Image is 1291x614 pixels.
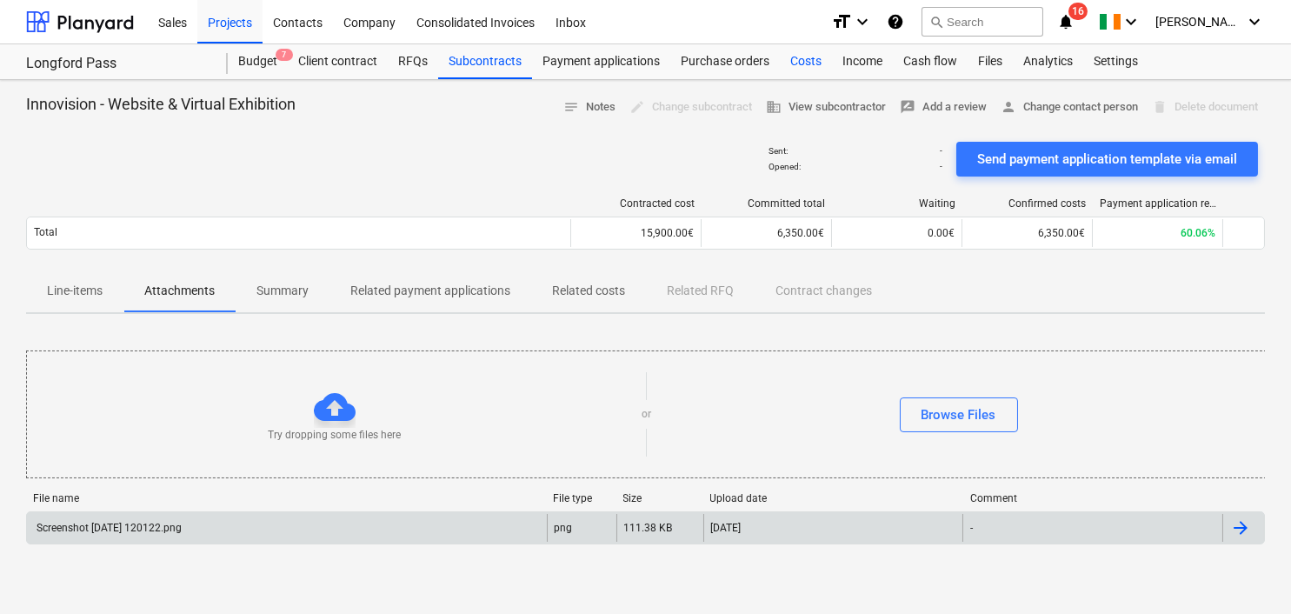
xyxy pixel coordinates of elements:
[276,49,293,61] span: 7
[928,227,955,239] span: 0.00€
[438,44,532,79] a: Subcontracts
[1181,227,1215,239] span: 60.06%
[969,197,1086,210] div: Confirmed costs
[1038,227,1085,239] span: 6,350.00€
[1068,3,1088,20] span: 16
[26,55,207,73] div: Longford Pass
[922,7,1043,37] button: Search
[34,522,182,534] div: Screenshot [DATE] 120122.png
[228,44,288,79] a: Budget7
[642,407,651,422] p: or
[759,94,893,121] button: View subcontractor
[1013,44,1083,79] a: Analytics
[670,44,780,79] a: Purchase orders
[532,44,670,79] a: Payment applications
[555,522,573,534] div: png
[766,99,782,115] span: business
[388,44,438,79] a: RFQs
[1057,11,1075,32] i: notifications
[624,522,673,534] div: 111.38 KB
[1155,15,1242,29] span: [PERSON_NAME]
[900,97,987,117] span: Add a review
[922,404,996,426] div: Browse Files
[556,94,622,121] button: Notes
[268,428,401,443] p: Try dropping some files here
[1121,11,1141,32] i: keyboard_arrow_down
[956,142,1258,177] button: Send payment application template via email
[940,161,942,172] p: -
[711,522,742,534] div: [DATE]
[34,225,57,240] p: Total
[26,94,296,115] p: Innovision - Website & Virtual Exhibition
[887,11,904,32] i: Knowledge base
[570,219,701,247] div: 15,900.00€
[26,350,1267,478] div: Try dropping some files hereorBrowse Files
[623,492,696,504] div: Size
[769,161,801,172] p: Opened :
[563,97,616,117] span: Notes
[710,492,956,504] div: Upload date
[780,44,832,79] a: Costs
[554,492,609,504] div: File type
[47,282,103,300] p: Line-items
[563,99,579,115] span: notes
[769,145,788,157] p: Sent :
[900,99,915,115] span: rate_review
[144,282,215,300] p: Attachments
[1001,99,1016,115] span: person
[977,148,1237,170] div: Send payment application template via email
[256,282,309,300] p: Summary
[350,282,510,300] p: Related payment applications
[893,44,968,79] a: Cash flow
[839,197,955,210] div: Waiting
[552,282,625,300] p: Related costs
[1001,97,1138,117] span: Change contact person
[893,94,994,121] button: Add a review
[288,44,388,79] a: Client contract
[33,492,540,504] div: File name
[940,145,942,157] p: -
[970,492,1216,504] div: Comment
[1083,44,1148,79] a: Settings
[852,11,873,32] i: keyboard_arrow_down
[709,197,825,210] div: Committed total
[831,11,852,32] i: format_size
[832,44,893,79] a: Income
[766,97,886,117] span: View subcontractor
[777,227,824,239] span: 6,350.00€
[900,397,1018,432] button: Browse Files
[970,522,973,534] div: -
[1100,197,1216,210] div: Payment application remaining
[578,197,695,210] div: Contracted cost
[228,44,288,79] div: Budget
[968,44,1013,79] a: Files
[929,15,943,29] span: search
[1244,11,1265,32] i: keyboard_arrow_down
[994,94,1145,121] button: Change contact person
